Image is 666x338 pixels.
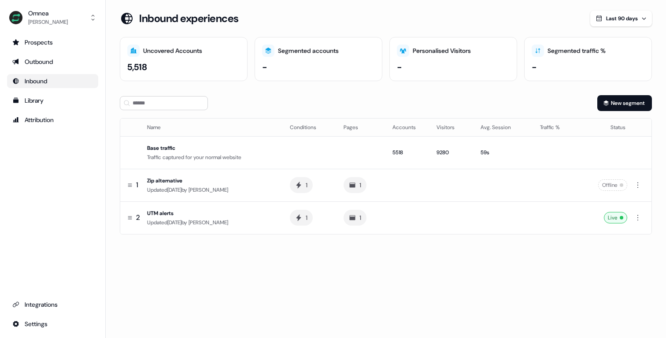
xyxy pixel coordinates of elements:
button: 1 [344,210,366,226]
a: Go to templates [7,93,98,108]
div: Live [604,212,627,223]
th: Avg. Session [474,119,533,136]
div: Updated [DATE] by [147,218,276,227]
th: Traffic % [533,119,578,136]
th: Name [144,119,283,136]
th: Visitors [429,119,474,136]
div: 1 [306,213,307,222]
th: Accounts [385,119,429,136]
div: UTM alerts [147,209,276,218]
div: - [532,60,537,74]
button: New segment [597,95,652,111]
div: - [262,60,267,74]
span: [PERSON_NAME] [189,186,228,193]
button: Omnea[PERSON_NAME] [7,7,98,28]
a: Go to Inbound [7,74,98,88]
div: Uncovered Accounts [143,46,202,56]
div: Attribution [12,115,93,124]
div: - [397,60,402,74]
span: 1 [136,180,138,190]
div: Settings [12,319,93,328]
a: Go to integrations [7,297,98,312]
div: 1 [359,213,361,222]
div: Base traffic [147,144,276,152]
div: Segmented traffic % [548,46,606,56]
a: Go to prospects [7,35,98,49]
span: Last 90 days [606,15,638,22]
button: 1 [344,177,366,193]
div: 5,518 [127,60,147,74]
button: Last 90 days [590,11,652,26]
div: Updated [DATE] by [147,186,276,194]
div: 1 [359,181,361,189]
th: Pages [337,119,385,136]
a: Go to attribution [7,113,98,127]
div: Integrations [12,300,93,309]
th: Conditions [283,119,337,136]
button: 1 [290,210,313,226]
span: 2 [136,213,140,223]
button: 1 [290,177,313,193]
div: Traffic captured for your normal website [147,153,276,162]
h3: Inbound experiences [139,12,239,25]
div: Segmented accounts [278,46,339,56]
div: Personalised Visitors [413,46,471,56]
a: Go to integrations [7,317,98,331]
div: Library [12,96,93,105]
div: Status [585,123,626,132]
div: Prospects [12,38,93,47]
div: Outbound [12,57,93,66]
a: Go to outbound experience [7,55,98,69]
div: [PERSON_NAME] [28,18,68,26]
div: 59s [481,148,525,157]
span: [PERSON_NAME] [189,219,228,226]
div: 9280 [437,148,466,157]
div: 5518 [392,148,422,157]
div: Zip alternative [147,176,276,185]
div: Omnea [28,9,68,18]
div: 1 [306,181,307,189]
div: Inbound [12,77,93,85]
div: Offline [598,179,627,191]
